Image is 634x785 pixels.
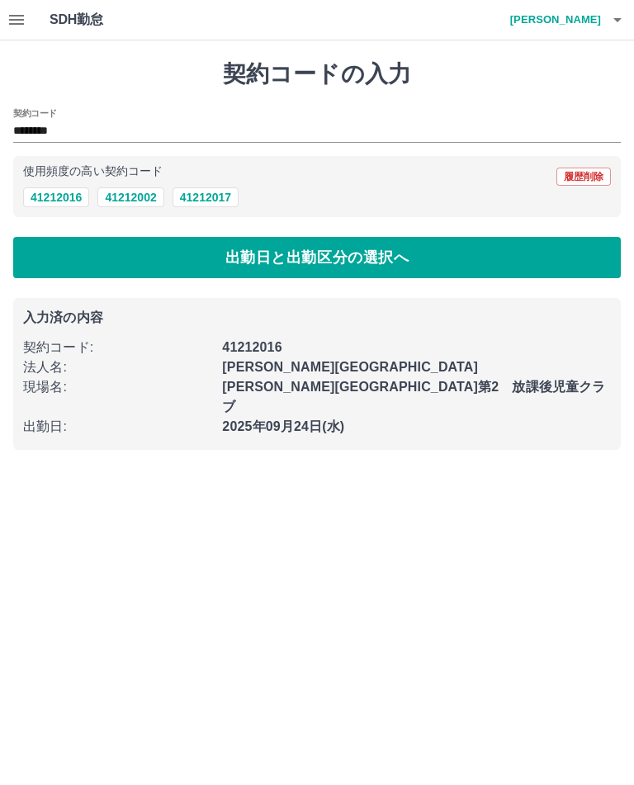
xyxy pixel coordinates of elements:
[556,168,611,186] button: 履歴削除
[222,380,605,414] b: [PERSON_NAME][GEOGRAPHIC_DATA]第2 放課後児童クラブ
[13,106,57,120] h2: 契約コード
[222,419,344,433] b: 2025年09月24日(水)
[97,187,163,207] button: 41212002
[23,377,212,397] p: 現場名 :
[23,357,212,377] p: 法人名 :
[23,187,89,207] button: 41212016
[23,311,611,324] p: 入力済の内容
[23,338,212,357] p: 契約コード :
[222,340,282,354] b: 41212016
[23,417,212,437] p: 出勤日 :
[23,166,163,177] p: 使用頻度の高い契約コード
[222,360,478,374] b: [PERSON_NAME][GEOGRAPHIC_DATA]
[173,187,239,207] button: 41212017
[13,60,621,88] h1: 契約コードの入力
[13,237,621,278] button: 出勤日と出勤区分の選択へ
